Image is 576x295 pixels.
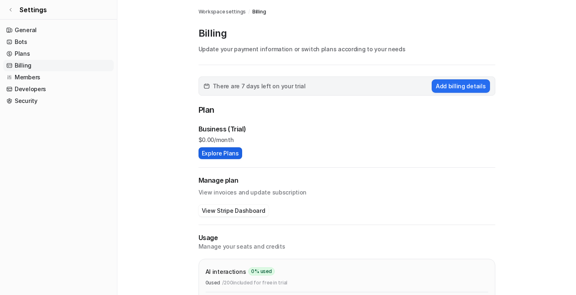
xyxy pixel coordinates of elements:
p: AI interactions [205,267,246,276]
a: General [3,24,114,36]
a: Billing [252,8,266,15]
button: Add billing details [432,79,490,93]
p: Business (Trial) [199,124,246,134]
a: Bots [3,36,114,48]
button: View Stripe Dashboard [199,205,269,216]
span: 0 % used [248,267,274,275]
p: Usage [199,233,495,243]
p: Update your payment information or switch plans according to your needs [199,45,495,53]
a: Developers [3,83,114,95]
a: Security [3,95,114,107]
p: Manage your seats and credits [199,243,495,251]
button: Explore Plans [199,147,242,159]
a: Workspace settings [199,8,246,15]
a: Plans [3,48,114,59]
img: calender-icon.svg [204,83,210,89]
p: / 200 included for free in trial [222,279,287,286]
span: / [248,8,250,15]
p: Billing [199,27,495,40]
p: $ 0.00/month [199,135,495,144]
p: 0 used [205,279,220,286]
span: There are 7 days left on your trial [213,82,306,90]
h2: Manage plan [199,176,495,185]
a: Billing [3,60,114,71]
p: Plan [199,104,495,118]
p: View invoices and update subscription [199,185,495,197]
a: Members [3,72,114,83]
span: Settings [20,5,47,15]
